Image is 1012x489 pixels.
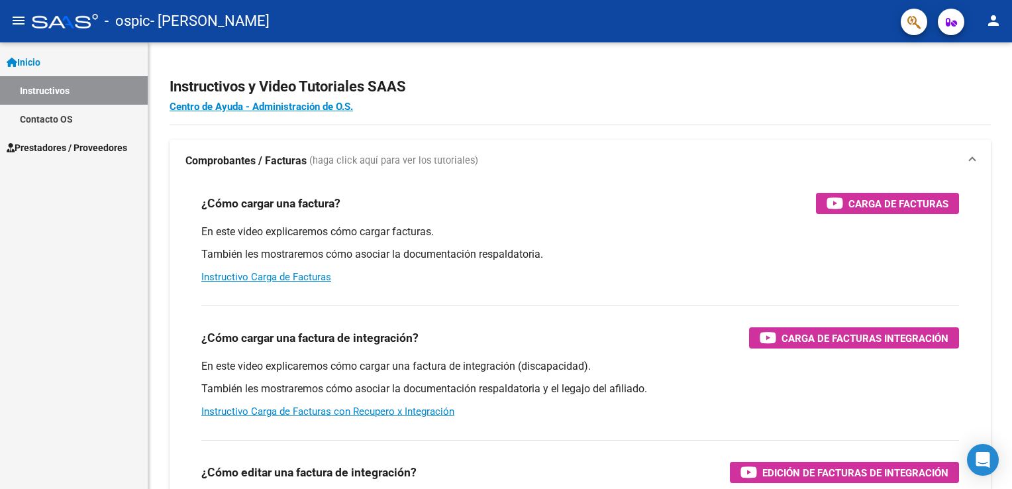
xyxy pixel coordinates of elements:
[170,140,991,182] mat-expansion-panel-header: Comprobantes / Facturas (haga click aquí para ver los tutoriales)
[7,55,40,70] span: Inicio
[201,225,959,239] p: En este video explicaremos cómo cargar facturas.
[762,464,948,481] span: Edición de Facturas de integración
[201,406,454,417] a: Instructivo Carga de Facturas con Recupero x Integración
[816,193,959,214] button: Carga de Facturas
[967,444,999,476] div: Open Intercom Messenger
[749,327,959,349] button: Carga de Facturas Integración
[309,154,478,168] span: (haga click aquí para ver los tutoriales)
[170,74,991,99] h2: Instructivos y Video Tutoriales SAAS
[201,359,959,374] p: En este video explicaremos cómo cargar una factura de integración (discapacidad).
[201,382,959,396] p: También les mostraremos cómo asociar la documentación respaldatoria y el legajo del afiliado.
[730,462,959,483] button: Edición de Facturas de integración
[105,7,150,36] span: - ospic
[185,154,307,168] strong: Comprobantes / Facturas
[986,13,1001,28] mat-icon: person
[201,271,331,283] a: Instructivo Carga de Facturas
[201,194,340,213] h3: ¿Cómo cargar una factura?
[11,13,26,28] mat-icon: menu
[170,101,353,113] a: Centro de Ayuda - Administración de O.S.
[150,7,270,36] span: - [PERSON_NAME]
[782,330,948,347] span: Carga de Facturas Integración
[848,195,948,212] span: Carga de Facturas
[201,329,419,347] h3: ¿Cómo cargar una factura de integración?
[201,247,959,262] p: También les mostraremos cómo asociar la documentación respaldatoria.
[7,140,127,155] span: Prestadores / Proveedores
[201,463,417,482] h3: ¿Cómo editar una factura de integración?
